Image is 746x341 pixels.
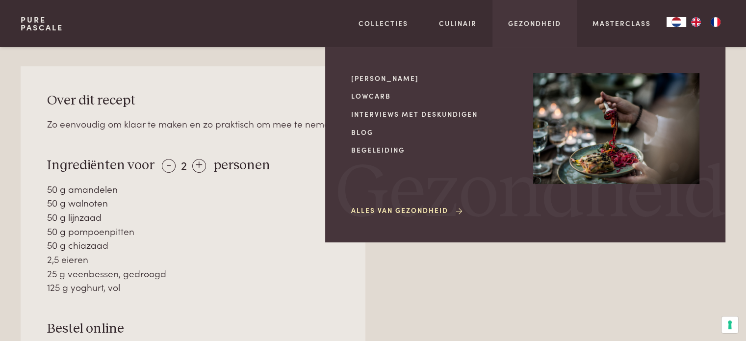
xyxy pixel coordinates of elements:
[667,17,686,27] a: NL
[706,17,725,27] a: FR
[533,73,699,184] img: Gezondheid
[351,109,517,119] a: Interviews met deskundigen
[47,92,339,109] h3: Over dit recept
[47,320,339,338] h3: Bestel online
[47,196,339,210] div: 50 g walnoten
[47,266,339,281] div: 25 g veenbessen, gedroogd
[439,18,477,28] a: Culinair
[181,157,187,173] span: 2
[47,238,339,252] div: 50 g chiazaad
[667,17,686,27] div: Language
[351,205,464,215] a: Alles van Gezondheid
[508,18,561,28] a: Gezondheid
[351,91,517,101] a: Lowcarb
[686,17,706,27] a: EN
[335,157,727,232] span: Gezondheid
[21,16,63,31] a: PurePascale
[47,182,339,196] div: 50 g amandelen
[351,127,517,137] a: Blog
[686,17,725,27] ul: Language list
[192,159,206,173] div: +
[47,117,339,131] div: Zo eenvoudig om klaar te maken en zo praktisch om mee te nemen.
[47,158,154,172] span: Ingrediënten voor
[359,18,408,28] a: Collecties
[667,17,725,27] aside: Language selected: Nederlands
[47,210,339,224] div: 50 g lijnzaad
[47,280,339,294] div: 125 g yoghurt, vol
[721,316,738,333] button: Uw voorkeuren voor toestemming voor trackingtechnologieën
[213,158,270,172] span: personen
[592,18,651,28] a: Masterclass
[351,73,517,83] a: [PERSON_NAME]
[47,252,339,266] div: 2,5 eieren
[162,159,176,173] div: -
[47,224,339,238] div: 50 g pompoenpitten
[351,145,517,155] a: Begeleiding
